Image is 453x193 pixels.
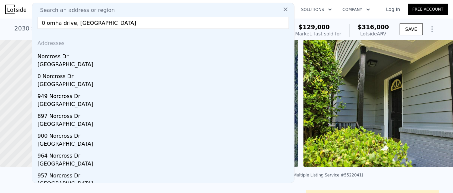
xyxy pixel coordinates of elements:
div: 2030 Settle Cir SE , [GEOGRAPHIC_DATA] , GA 30316 [14,24,168,33]
a: Free Account [408,4,448,15]
input: Enter an address, city, region, neighborhood or zip code [37,17,289,29]
div: [GEOGRAPHIC_DATA] [37,160,291,169]
div: 0 Norcross Dr [37,70,291,80]
img: Lotside [5,5,26,14]
span: $129,000 [298,24,330,30]
div: [GEOGRAPHIC_DATA] [37,120,291,129]
div: Lotside ARV [357,30,389,37]
div: 900 Norcross Dr [37,129,291,140]
button: Company [337,4,375,16]
span: Search an address or region [35,6,115,14]
button: SAVE [400,23,423,35]
div: [GEOGRAPHIC_DATA] [37,180,291,189]
div: 964 Norcross Dr [37,149,291,160]
div: Addresses [35,34,291,50]
div: [GEOGRAPHIC_DATA] [37,140,291,149]
button: Solutions [296,4,337,16]
div: 957 Norcross Dr [37,169,291,180]
div: Norcross Dr [37,50,291,61]
div: [GEOGRAPHIC_DATA] [37,80,291,90]
div: [GEOGRAPHIC_DATA] [37,100,291,110]
div: 897 Norcross Dr [37,110,291,120]
a: Log In [378,6,408,13]
div: Off Market, last sold for [287,30,341,37]
span: $316,000 [357,24,389,30]
div: [GEOGRAPHIC_DATA] [37,61,291,70]
button: Show Options [425,23,439,36]
div: 949 Norcross Dr [37,90,291,100]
